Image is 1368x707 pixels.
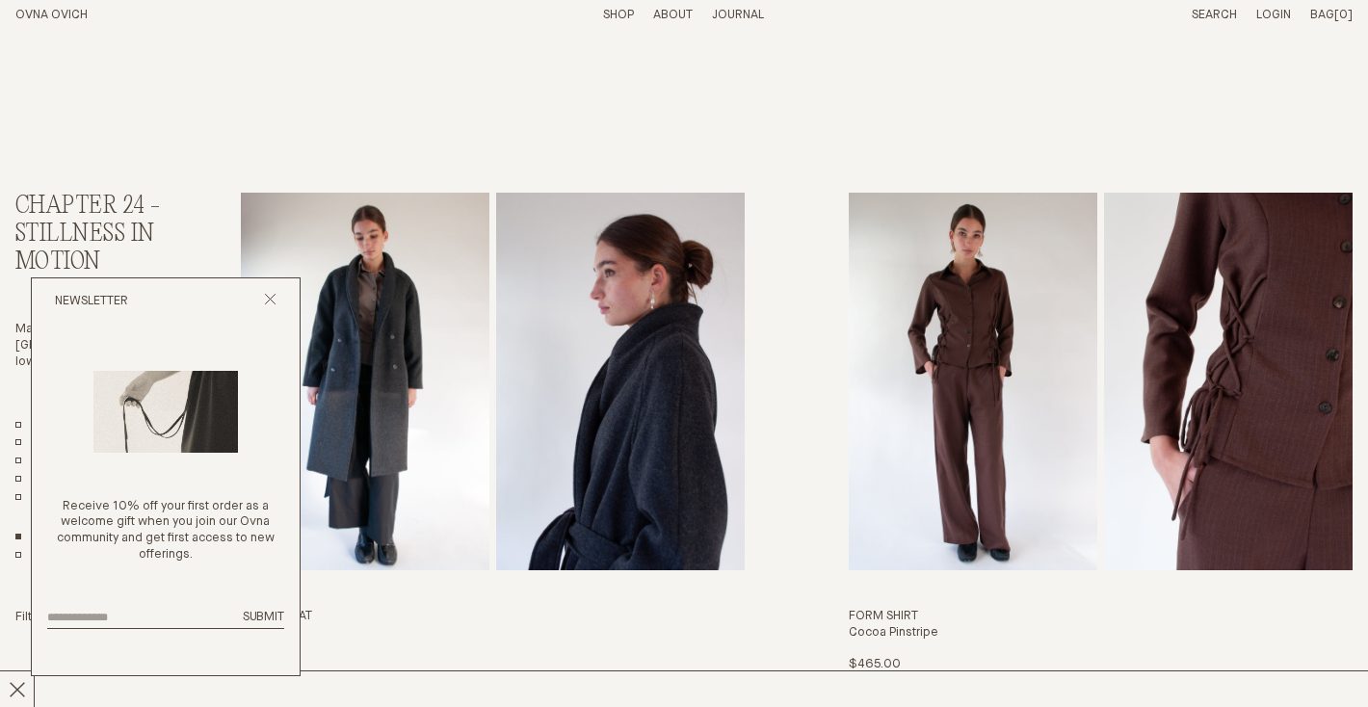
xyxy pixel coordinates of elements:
[241,193,489,570] img: Haven Coat
[1334,9,1353,21] span: [0]
[15,490,55,507] a: Sale
[1310,9,1334,21] span: Bag
[15,472,59,488] a: Core
[849,193,1353,673] a: Form Shirt
[849,609,1353,625] h3: Form Shirt
[241,609,745,625] h3: Haven Coat
[1256,9,1291,21] a: Login
[603,9,634,21] a: Shop
[243,611,284,623] span: Submit
[243,610,284,626] button: Submit
[15,417,44,433] a: All
[15,547,91,563] a: Outerwear
[1192,9,1237,21] a: Search
[241,193,745,673] a: Haven Coat
[47,499,284,564] p: Receive 10% off your first order as a welcome gift when you join our Ovna community and get first...
[241,625,745,642] h4: Charcoal
[653,8,693,24] summary: About
[55,294,128,310] h2: Newsletter
[15,454,93,470] a: Chapter 21
[15,9,88,21] a: Home
[849,625,1353,642] h4: Cocoa Pinstripe
[849,658,901,670] span: $465.00
[15,610,57,626] summary: Filter
[15,435,95,452] a: Chapter 22
[264,293,276,311] button: Close popup
[15,193,170,275] h2: Chapter 24 -Stillness in Motion
[15,323,164,368] span: Made in [GEOGRAPHIC_DATA] with low-impact materials
[849,193,1097,570] img: Form Shirt
[712,9,764,21] a: Journal
[15,530,44,546] a: Show All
